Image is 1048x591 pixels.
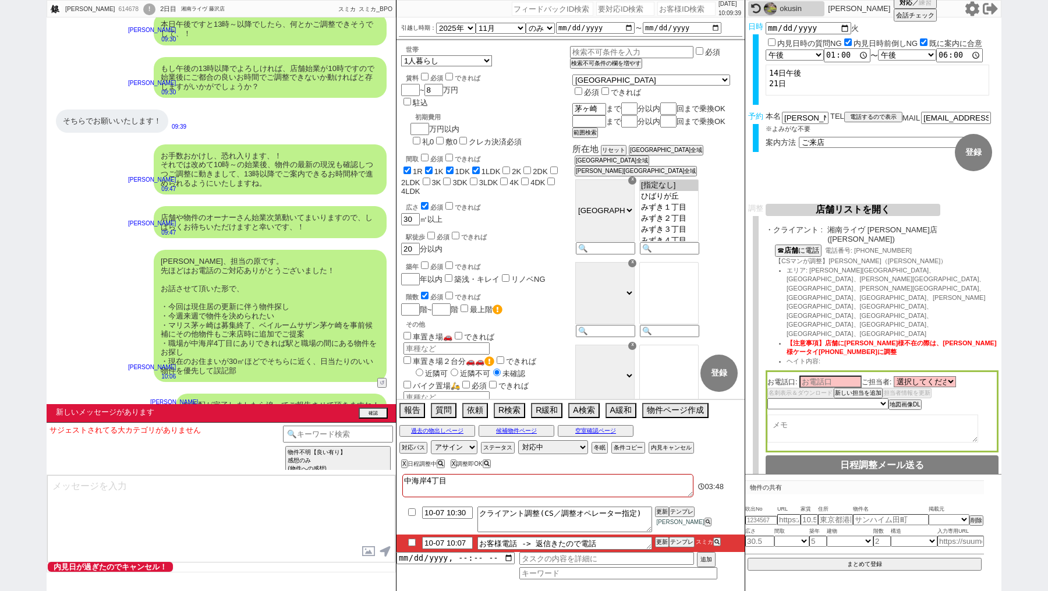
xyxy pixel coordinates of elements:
div: 万円以内 [410,108,522,147]
span: 必須 [437,233,449,240]
label: 近隣不可 [448,369,490,378]
div: [PERSON_NAME]、担当の原です。 先ほどはお電話のご対応ありがとうございました！ お話させて頂いた形で、 ・今回は現住居の更新に伴う物件探し ・今週来週で物件を決められたい ・マリス茅... [154,250,387,382]
input: 🔍 [640,325,699,337]
input: サンハイム田町 [853,514,929,525]
label: 近隣可 [413,369,448,378]
button: 更新 [655,507,669,517]
div: サジェストされてる大カテゴリがありません [49,426,283,435]
span: 吹出No [745,505,777,514]
div: 階数 [406,290,570,302]
input: 5 [809,536,827,547]
input: 🔍キーワード検索 [283,426,393,443]
div: 築年 [406,260,570,271]
button: 新しい担当を追加 [834,388,883,398]
input: フィードバックID検索 [512,2,593,16]
p: 09:30 [128,35,176,44]
button: 条件コピー [611,442,645,454]
span: MAIL [902,114,920,122]
label: 4K [509,178,519,187]
input: 🔍 [640,242,699,254]
input: https://suumo.jp/chintai/jnc_000022489271 [777,514,801,525]
button: 登録 [700,355,738,392]
span: 必須 [584,88,599,97]
label: 内見日時前倒しNG [854,39,918,48]
span: ご担当者: [862,378,891,386]
label: 2K [512,167,521,176]
p: [PERSON_NAME] [128,175,176,185]
label: 築浅・キレイ [454,275,500,284]
input: 🔍 [576,242,635,254]
button: 更新 [655,537,669,547]
div: 本日午後ですと13時～以降でしたら、何とかご調整できそうでして、！ [154,13,387,45]
div: 店舗や物件のオーナーさん始業次第動いてまいりますので、しばらくお待ちいただけますと幸いです、！ [154,206,387,238]
input: できれば [601,87,609,95]
span: 調整 [748,204,763,213]
input: お客様ID検索 [657,2,716,16]
button: 店舗リストを開く [766,204,940,216]
label: できれば [443,155,480,162]
p: [PERSON_NAME] [128,363,176,372]
button: 会話チェック [894,9,937,22]
input: 1234567 [745,516,777,525]
button: 地図画像DL [888,399,922,410]
div: [PERSON_NAME] [63,5,115,14]
span: 回まで乗換OK [677,104,725,113]
button: 候補物件ページ [479,425,554,437]
button: 対応パス [399,442,427,454]
label: 2LDK [401,178,420,187]
button: X [451,459,457,468]
label: 引越し時期： [401,23,436,33]
button: リセット [601,145,626,155]
p: 物件の共有 [745,480,984,494]
div: 〜 [766,48,999,62]
span: 築年 [809,527,827,536]
span: 間取 [774,527,809,536]
span: 階数 [873,527,891,536]
button: 空室確認ページ [558,425,633,437]
img: 0hXIbm0V2NB2ZPFBHiKzV5GT9EBAxsZV50NCBKVHMTW1RydERlZ3FMVXgQW1Zzc0Y4YycbU3IVDgRDB3AAUUL7UkgkWVF2IEY... [49,3,62,16]
span: 内見日が過ぎたのでキャンセル！ [48,562,173,572]
button: テンプレ [669,507,695,517]
span: 家賃 [801,505,818,514]
div: ㎡以上 [401,200,570,225]
span: 会話チェック [896,11,934,20]
span: スミカ [338,6,356,12]
label: 4DK [530,178,545,187]
div: そちらでお願いいたします！ [56,109,168,133]
div: まで 分以内 [572,115,740,128]
div: 広さ [406,200,570,212]
div: 年以内 [401,260,570,285]
span: 必須 [430,263,443,270]
span: 案内方法 [766,138,796,147]
p: [PERSON_NAME] [828,4,890,13]
span: お電話口: [767,378,797,386]
label: できれば [443,293,480,300]
label: 2DK [533,167,547,176]
label: 1DK [455,167,470,176]
label: 最上階 [470,305,502,314]
option: みずき２丁目 [640,213,698,224]
label: できれば [443,75,480,82]
p: 09:47 [128,185,176,194]
span: 【注意事項】店舗に[PERSON_NAME]様不在の際は、[PERSON_NAME]様ケータイ[PHONE_NUMBER]に調整 [787,339,997,356]
span: 本名 [766,112,781,124]
div: ! [143,3,155,15]
input: 近隣不可 [451,369,458,376]
input: 車種など [403,391,490,404]
label: 敷0 [445,137,457,146]
button: 登録 [955,134,992,171]
label: 駐込 [413,98,428,107]
input: できれば [445,261,453,269]
input: 🔍 [576,325,635,337]
button: 物件不明【良い有り】 感想のみ (物件への感想) [285,446,391,475]
span: 入力専用URL [937,527,984,536]
div: 分以内 [401,230,570,255]
input: バイク置場🛵 [403,381,411,388]
p: [PERSON_NAME] [128,79,176,88]
label: 内見日時の質問NG [777,39,842,48]
label: リノベNG [511,275,546,284]
input: できれば [445,154,453,161]
span: ・クライアント : [766,225,823,243]
span: スミカ_BPO [359,6,392,12]
p: [PERSON_NAME] [128,219,176,228]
